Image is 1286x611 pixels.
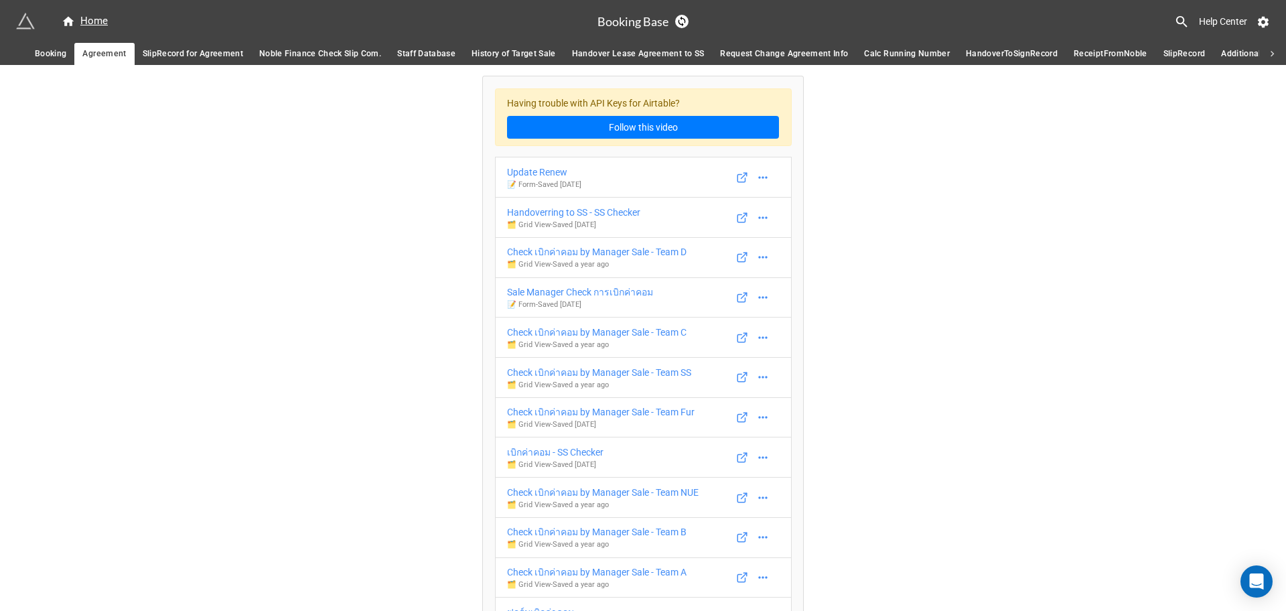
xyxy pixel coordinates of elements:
span: HandoverToSignRecord [966,47,1058,61]
p: 🗂️ Grid View - Saved [DATE] [507,460,603,470]
div: Sale Manager Check การเบิกค่าคอม [507,285,653,299]
a: เบิกค่าคอม - SS Checker🗂️ Grid View-Saved [DATE] [495,437,792,478]
span: Booking [35,47,66,61]
img: miniextensions-icon.73ae0678.png [16,12,35,31]
a: Follow this video [507,116,779,139]
a: Help Center [1190,9,1257,33]
div: Check เบิกค่าคอม by Manager Sale - Team B [507,525,687,539]
h3: Booking Base [597,15,668,27]
a: Check เบิกค่าคอม by Manager Sale - Team Fur🗂️ Grid View-Saved [DATE] [495,397,792,438]
div: scrollable auto tabs example [27,43,1259,65]
p: 🗂️ Grid View - Saved a year ago [507,500,699,511]
span: Staff Database [397,47,455,61]
span: History of Target Sale [472,47,556,61]
a: Sync Base Structure [675,15,689,28]
div: Update Renew [507,165,581,180]
span: Request Change Agreement Info [720,47,848,61]
a: Sale Manager Check การเบิกค่าคอม📝 Form-Saved [DATE] [495,277,792,318]
div: Check เบิกค่าคอม by Manager Sale - Team A [507,565,687,580]
a: Handoverring to SS - SS Checker🗂️ Grid View-Saved [DATE] [495,197,792,238]
div: Check เบิกค่าคอม by Manager Sale - Team D [507,245,687,259]
div: Handoverring to SS - SS Checker [507,205,640,220]
p: 🗂️ Grid View - Saved a year ago [507,380,691,391]
a: Check เบิกค่าคอม by Manager Sale - Team C🗂️ Grid View-Saved a year ago [495,317,792,358]
span: Noble Finance Check Slip Com. [259,47,381,61]
span: Handover Lease Agreement to SS [572,47,705,61]
a: Check เบิกค่าคอม by Manager Sale - Team A🗂️ Grid View-Saved a year ago [495,557,792,598]
div: Open Intercom Messenger [1240,565,1273,598]
div: Check เบิกค่าคอม by Manager Sale - Team NUE [507,485,699,500]
span: Calc Running Number [864,47,950,61]
a: Update Renew📝 Form-Saved [DATE] [495,157,792,198]
span: SlipRecord [1163,47,1206,61]
p: 🗂️ Grid View - Saved a year ago [507,539,687,550]
div: Check เบิกค่าคอม by Manager Sale - Team SS [507,365,691,380]
p: 🗂️ Grid View - Saved [DATE] [507,220,640,230]
div: Home [62,13,108,29]
div: Check เบิกค่าคอม by Manager Sale - Team Fur [507,405,695,419]
div: Check เบิกค่าคอม by Manager Sale - Team C [507,325,687,340]
p: 📝 Form - Saved [DATE] [507,299,653,310]
p: 🗂️ Grid View - Saved a year ago [507,580,687,590]
span: Agreement [82,47,126,61]
div: เบิกค่าคอม - SS Checker [507,445,603,460]
a: Check เบิกค่าคอม by Manager Sale - Team SS🗂️ Grid View-Saved a year ago [495,357,792,398]
p: 🗂️ Grid View - Saved a year ago [507,259,687,270]
a: Check เบิกค่าคอม by Manager Sale - Team D🗂️ Grid View-Saved a year ago [495,237,792,278]
span: ReceiptFromNoble [1074,47,1147,61]
a: Home [54,13,116,29]
a: Check เบิกค่าคอม by Manager Sale - Team B🗂️ Grid View-Saved a year ago [495,517,792,558]
a: Check เบิกค่าคอม by Manager Sale - Team NUE🗂️ Grid View-Saved a year ago [495,477,792,518]
div: Having trouble with API Keys for Airtable? [495,88,792,147]
p: 📝 Form - Saved [DATE] [507,180,581,190]
span: Additional Doc [1221,47,1278,61]
span: SlipRecord for Agreement [143,47,243,61]
p: 🗂️ Grid View - Saved [DATE] [507,419,695,430]
p: 🗂️ Grid View - Saved a year ago [507,340,687,350]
